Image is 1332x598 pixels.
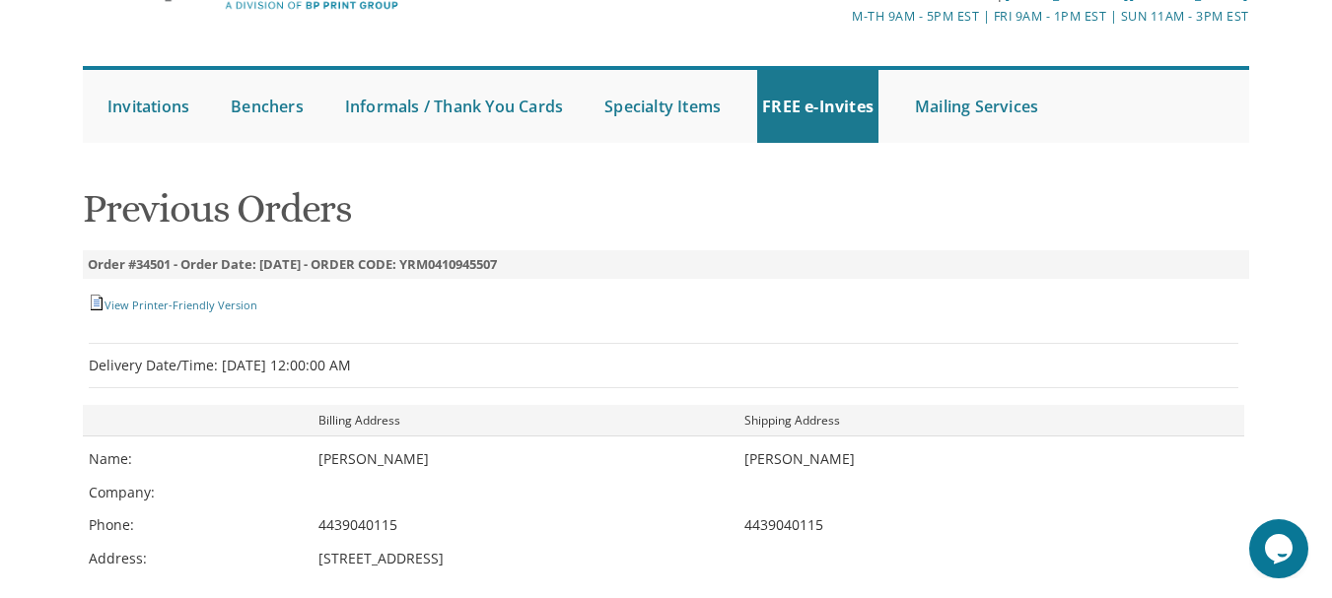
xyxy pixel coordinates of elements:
div: 4439040115 [744,514,1170,536]
iframe: chat widget [1249,519,1312,578]
div: Company: [89,482,318,503]
a: Benchers [226,70,309,143]
strong: Billing Address [318,412,400,429]
a: Specialty Items [599,70,726,143]
div: Address: [89,548,318,569]
div: [STREET_ADDRESS] [318,548,744,569]
a: Invitations [103,70,194,143]
div: Phone: [89,514,318,536]
a: Mailing Services [910,70,1043,143]
div: Order #34501 - Order Date: [DATE] - ORDER CODE: YRM0410945507 [83,250,1249,279]
div: Name: [89,448,318,470]
h1: Previous Orders [83,187,1249,245]
a: Informals / Thank You Cards [340,70,568,143]
div: 4439040115 [318,514,744,536]
a: View Printer-Friendly Version [105,298,257,312]
div: Delivery Date/Time: [DATE] 12:00:00 AM [89,355,1238,376]
img: document.gif [89,295,105,310]
div: [PERSON_NAME] [744,448,1170,470]
strong: Shipping Address [744,412,840,429]
div: [PERSON_NAME] [318,448,744,470]
a: FREE e-Invites [757,70,878,143]
div: M-Th 9am - 5pm EST | Fri 9am - 1pm EST | Sun 11am - 3pm EST [472,6,1249,27]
